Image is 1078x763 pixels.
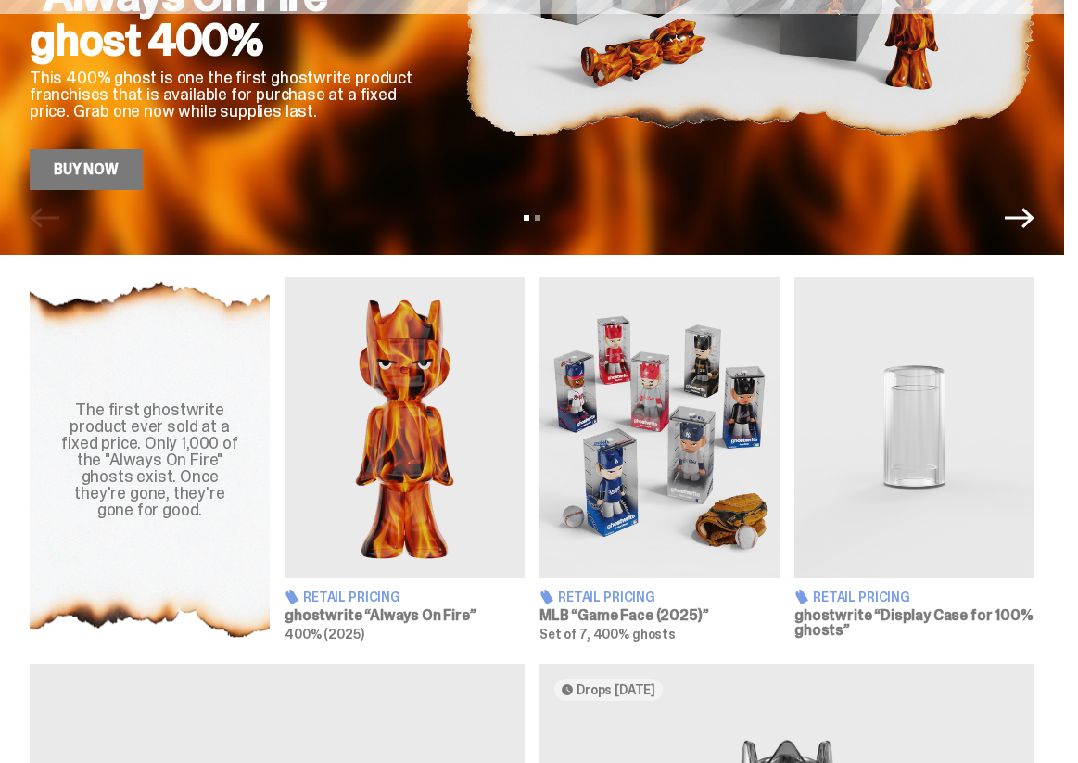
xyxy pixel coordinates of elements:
a: Game Face (2025) Retail Pricing [539,277,780,642]
button: View slide 1 [524,215,529,221]
img: Always On Fire [285,277,525,578]
h3: ghostwrite “Always On Fire” [285,608,525,623]
span: Drops [DATE] [577,682,655,697]
span: 400% (2025) [285,626,363,642]
a: Buy Now [30,149,143,190]
img: Display Case for 100% ghosts [794,277,1034,578]
span: Retail Pricing [303,591,400,604]
button: Next [1005,203,1034,233]
a: Display Case for 100% ghosts Retail Pricing [794,277,1034,642]
div: The first ghostwrite product ever sold at a fixed price. Only 1,000 of the "Always On Fire" ghost... [52,401,247,518]
p: This 400% ghost is one the first ghostwrite product franchises that is available for purchase at ... [30,70,436,120]
h3: MLB “Game Face (2025)” [539,608,780,623]
span: Retail Pricing [558,591,655,604]
span: Retail Pricing [813,591,910,604]
button: View slide 2 [535,215,540,221]
img: Game Face (2025) [539,277,780,578]
span: Set of 7, 400% ghosts [539,626,676,642]
h3: ghostwrite “Display Case for 100% ghosts” [794,608,1034,638]
a: Always On Fire Retail Pricing [285,277,525,642]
